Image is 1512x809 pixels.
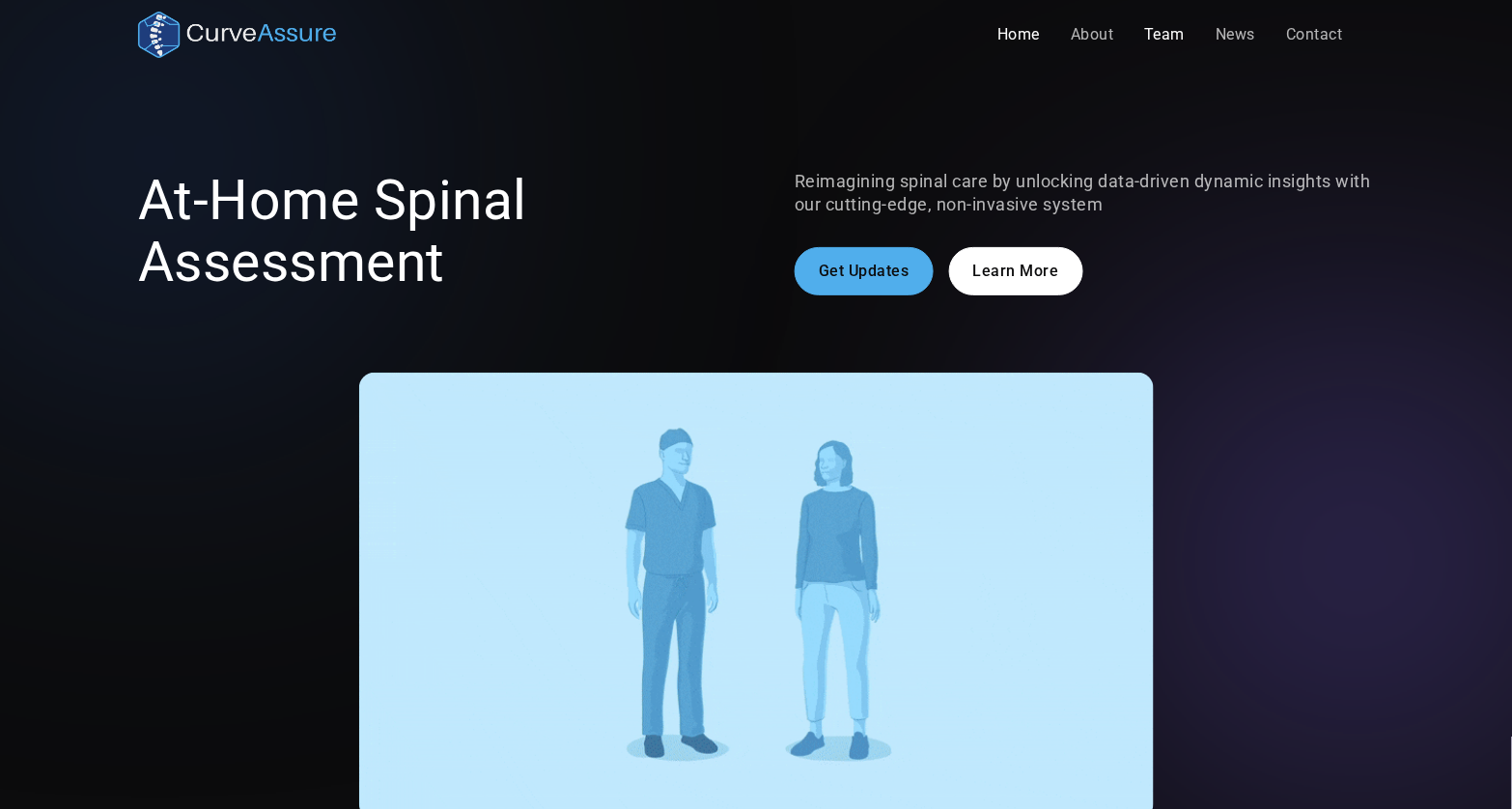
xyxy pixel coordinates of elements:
a: About [1055,15,1130,54]
h1: At-Home Spinal Assessment [138,170,717,293]
a: Learn More [949,247,1083,295]
a: Team [1130,15,1201,54]
a: home [138,12,336,58]
p: Reimagining spinal care by unlocking data-driven dynamic insights with our cutting-edge, non-inva... [795,170,1374,216]
a: Get Updates [795,247,934,295]
a: Home [982,15,1055,54]
a: Contact [1272,15,1359,54]
a: News [1201,15,1272,54]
